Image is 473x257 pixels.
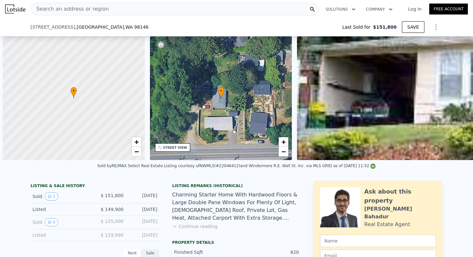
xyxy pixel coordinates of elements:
[101,207,124,212] span: $ 149,900
[430,21,442,33] button: Show Options
[5,5,25,14] img: Lotside
[174,249,236,255] div: Finished Sqft
[400,6,429,12] a: Log In
[132,147,141,157] a: Zoom out
[236,249,299,255] div: 820
[134,138,138,146] span: +
[101,219,124,224] span: $ 125,000
[75,24,149,30] span: , [GEOGRAPHIC_DATA]
[172,191,301,222] div: Charming Starter Home With Hardwood Floors & Large Double Pane Windows For Plenty Of Light, [DEMO...
[172,183,301,188] div: Listing Remarks (Historical)
[129,192,157,201] div: [DATE]
[172,240,301,245] div: Property details
[32,218,90,226] div: Sold
[31,24,75,30] span: [STREET_ADDRESS]
[134,148,138,156] span: −
[364,187,436,205] div: Ask about this property
[282,148,286,156] span: −
[320,235,436,247] input: Name
[279,137,288,147] a: Zoom in
[429,4,468,14] a: Free Account
[32,232,90,238] div: Listed
[129,232,157,238] div: [DATE]
[164,164,376,168] div: Listing courtesy of NWMLS (#22046412) and Windermere R.E. Wall St. Inc. via MLS GRID as of [DATE]...
[129,206,157,213] div: [DATE]
[45,218,58,226] button: View historical data
[32,192,90,201] div: Sold
[97,164,164,168] div: Sold by RE/MAX Select Real Estate .
[320,4,361,15] button: Solutions
[218,87,224,98] div: •
[101,193,124,198] span: $ 151,800
[364,205,436,221] div: [PERSON_NAME] Bahadur
[124,24,148,30] span: , WA 98146
[70,88,77,94] span: •
[361,4,398,15] button: Company
[172,223,218,230] button: Continue reading
[218,88,224,94] span: •
[31,183,159,190] div: LISTING & SALE HISTORY
[132,137,141,147] a: Zoom in
[370,164,376,169] img: NWMLS Logo
[31,5,109,13] span: Search an address or region
[45,192,58,201] button: View historical data
[402,21,424,33] button: SAVE
[163,145,187,150] div: STREET VIEW
[282,138,286,146] span: +
[70,87,77,98] div: •
[373,24,397,30] span: $151,800
[101,233,124,238] span: $ 129,990
[279,147,288,157] a: Zoom out
[129,218,157,226] div: [DATE]
[342,24,373,30] span: Last Sold for
[364,221,410,228] div: Real Estate Agent
[32,206,90,213] div: Listed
